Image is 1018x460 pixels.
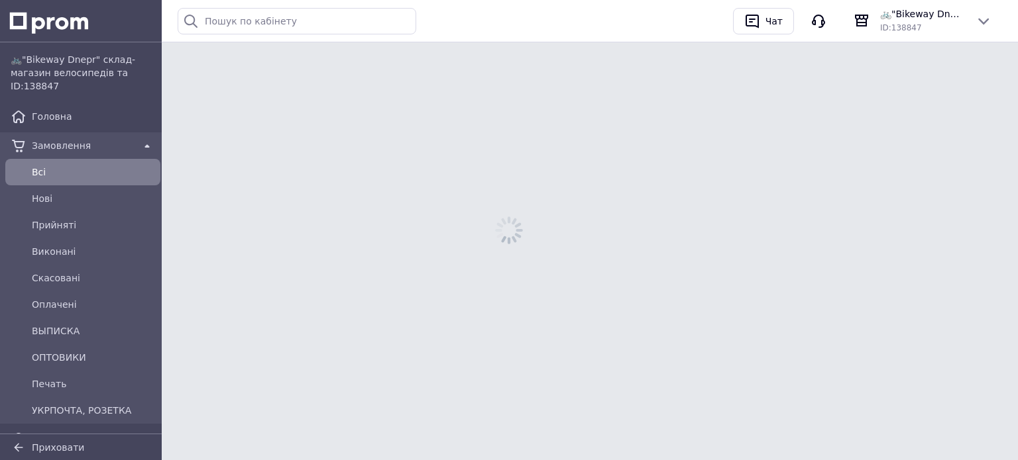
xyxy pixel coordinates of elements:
[32,110,155,123] span: Головна
[880,7,965,21] span: 🚲"Bikeway Dnepr" склад-магазин велосипедів та комплектуючих
[32,442,84,453] span: Приховати
[32,404,155,417] span: УКРПОЧТА, РОЗЕТКА
[733,8,794,34] button: Чат
[32,165,155,179] span: Всi
[32,433,134,446] span: Товари та послуги
[32,298,155,311] span: Оплачені
[32,377,155,391] span: Печать
[763,11,785,31] div: Чат
[32,271,155,285] span: Скасовані
[32,218,155,232] span: Прийняті
[32,139,134,152] span: Замовлення
[11,81,59,91] span: ID: 138847
[32,245,155,258] span: Виконані
[880,23,922,32] span: ID: 138847
[11,53,155,79] span: 🚲"Bikeway Dnepr" склад-магазин велосипедів та комплектуючих
[32,324,155,338] span: ВЫПИСКА
[32,351,155,364] span: ОПТОВИКИ
[178,8,416,34] input: Пошук по кабінету
[32,192,155,205] span: Нові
